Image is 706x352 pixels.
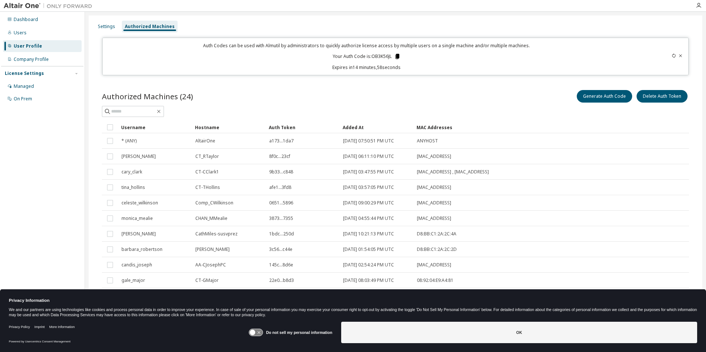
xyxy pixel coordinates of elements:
span: [DATE] 09:00:29 PM UTC [343,200,394,206]
span: CT-THollins [195,184,220,190]
div: Auth Token [269,121,337,133]
span: AltairOne [195,138,215,144]
span: monica_mealie [121,215,153,221]
span: [PERSON_NAME] [121,153,156,159]
span: D8:BB:C1:2A:2C:2D [417,246,457,252]
span: 9b33...c848 [269,169,293,175]
span: 145c...8d6e [269,262,293,268]
span: barbara_robertson [121,246,162,252]
span: [MAC_ADDRESS] [417,153,451,159]
span: 3873...7355 [269,215,293,221]
span: [DATE] 10:21:13 PM UTC [343,231,394,237]
span: [MAC_ADDRESS] [417,184,451,190]
div: On Prem [14,96,32,102]
span: celeste_wilkinson [121,200,158,206]
span: * (ANY) [121,138,137,144]
div: Username [121,121,189,133]
span: candis_joseph [121,262,152,268]
span: Comp_CWilkinson [195,200,233,206]
button: Generate Auth Code [577,90,632,103]
div: MAC Addresses [417,121,608,133]
div: Dashboard [14,17,38,23]
span: [DATE] 01:54:05 PM UTC [343,246,394,252]
span: 1bdc...250d [269,231,294,237]
span: [DATE] 02:54:24 PM UTC [343,262,394,268]
span: ANYHOST [417,138,438,144]
span: D8:BB:C1:2A:2C:4A [417,231,456,237]
span: [DATE] 06:11:10 PM UTC [343,153,394,159]
span: [MAC_ADDRESS] , [MAC_ADDRESS] [417,169,489,175]
div: User Profile [14,43,42,49]
img: Altair One [4,2,96,10]
span: tina_hollins [121,184,145,190]
div: Managed [14,83,34,89]
span: 0651...5896 [269,200,293,206]
span: afe1...3fd8 [269,184,291,190]
span: a173...1da7 [269,138,294,144]
p: Expires in 14 minutes, 58 seconds [107,64,627,70]
span: CathMiles-susvprez [195,231,237,237]
span: 3c56...c44e [269,246,292,252]
span: [DATE] 03:47:55 PM UTC [343,169,394,175]
span: 08:92:04:E9:A4:81 [417,277,453,283]
span: [PERSON_NAME] [121,231,156,237]
p: Your Auth Code is: OB3K56JL [333,53,401,60]
div: Users [14,30,27,36]
button: Delete Auth Token [637,90,688,103]
span: [DATE] 07:50:51 PM UTC [343,138,394,144]
div: Hostname [195,121,263,133]
span: [MAC_ADDRESS] [417,215,451,221]
span: [PERSON_NAME] [195,246,230,252]
div: Added At [343,121,411,133]
span: AA-CJosephPC [195,262,226,268]
div: License Settings [5,70,44,76]
span: gale_major [121,277,145,283]
span: CHAN_MMealie [195,215,227,221]
span: CT-CClark1 [195,169,219,175]
span: CT-GMajor [195,277,219,283]
span: [DATE] 04:55:44 PM UTC [343,215,394,221]
span: CT_RTaylor [195,153,219,159]
span: [MAC_ADDRESS] [417,200,451,206]
span: [DATE] 08:03:49 PM UTC [343,277,394,283]
p: Auth Codes can be used with Almutil by administrators to quickly authorize license access by mult... [107,42,627,49]
span: 8f0c...23cf [269,153,290,159]
div: Settings [98,24,115,30]
span: Authorized Machines (24) [102,91,193,101]
span: 22e0...b8d3 [269,277,294,283]
span: [DATE] 03:57:05 PM UTC [343,184,394,190]
span: cary_clark [121,169,142,175]
div: Authorized Machines [125,24,175,30]
div: Company Profile [14,56,49,62]
span: [MAC_ADDRESS] [417,262,451,268]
